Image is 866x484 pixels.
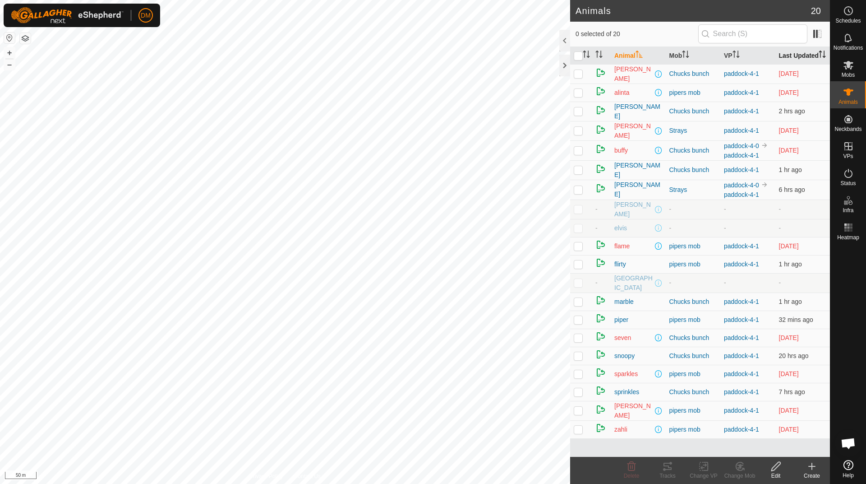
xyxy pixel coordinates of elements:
[835,430,862,457] div: Open chat
[4,47,15,58] button: +
[669,387,717,397] div: Chucks bunch
[811,4,821,18] span: 20
[614,351,635,361] span: snoopy
[669,351,717,361] div: Chucks bunch
[779,205,781,213] span: -
[595,349,606,360] img: returning on
[779,370,799,377] span: 21 Sept 2025, 3:06 pm
[669,315,717,325] div: pipers mob
[724,191,759,198] a: paddock-4-1
[837,235,859,240] span: Heatmap
[669,69,717,79] div: Chucks bunch
[614,369,638,379] span: sparkles
[732,52,740,59] p-sorticon: Activate to sort
[724,298,759,305] a: paddock-4-1
[830,456,866,482] a: Help
[614,161,662,180] span: [PERSON_NAME]
[595,257,606,268] img: returning on
[669,260,717,269] div: pipers mob
[686,472,722,480] div: Change VP
[779,316,813,323] span: 22 Sept 2025, 6:36 pm
[835,18,861,23] span: Schedules
[595,404,606,415] img: returning on
[724,89,759,96] a: paddock-4-1
[724,426,759,433] a: paddock-4-1
[649,472,686,480] div: Tracks
[819,52,826,59] p-sorticon: Activate to sort
[779,147,799,154] span: 20 Sept 2025, 9:06 am
[249,472,283,480] a: Privacy Policy
[779,224,781,232] span: -
[779,426,799,433] span: 20 Sept 2025, 11:36 pm
[595,423,606,433] img: returning on
[669,278,717,288] div: -
[669,369,717,379] div: pipers mob
[761,142,768,149] img: to
[724,334,759,341] a: paddock-4-1
[669,205,717,214] div: -
[595,313,606,324] img: returning on
[779,107,805,115] span: 22 Sept 2025, 4:36 pm
[666,47,721,65] th: Mob
[614,146,628,155] span: buffy
[722,472,758,480] div: Change Mob
[614,425,627,434] span: zahli
[779,298,802,305] span: 22 Sept 2025, 5:36 pm
[669,223,717,233] div: -
[843,154,853,159] span: VPs
[614,180,662,199] span: [PERSON_NAME]
[595,86,606,97] img: returning on
[724,242,759,250] a: paddock-4-1
[779,352,809,359] span: 21 Sept 2025, 11:06 pm
[724,316,759,323] a: paddock-4-1
[724,407,759,414] a: paddock-4-1
[11,7,124,23] img: Gallagher Logo
[669,126,717,135] div: Strays
[779,261,802,268] span: 22 Sept 2025, 5:36 pm
[724,279,726,286] app-display-virtual-paddock-transition: -
[840,181,856,186] span: Status
[669,107,717,116] div: Chucks bunch
[724,70,759,77] a: paddock-4-1
[669,406,717,415] div: pipers mob
[761,181,768,188] img: to
[595,279,598,286] span: -
[611,47,666,65] th: Animal
[779,89,799,96] span: 21 Sept 2025, 6:06 pm
[614,297,634,307] span: marble
[669,333,717,343] div: Chucks bunch
[724,370,759,377] a: paddock-4-1
[843,473,854,478] span: Help
[595,331,606,342] img: returning on
[595,124,606,135] img: returning on
[614,274,653,293] span: [GEOGRAPHIC_DATA]
[614,401,653,420] span: [PERSON_NAME]
[614,88,629,98] span: alinta
[669,297,717,307] div: Chucks bunch
[834,45,863,51] span: Notifications
[779,166,802,173] span: 22 Sept 2025, 6:06 pm
[614,387,639,397] span: sprinkles
[720,47,775,65] th: VP
[614,333,631,343] span: seven
[141,11,151,20] span: DM
[779,242,799,250] span: 21 Sept 2025, 3:06 pm
[843,208,853,213] span: Infra
[724,261,759,268] a: paddock-4-1
[595,295,606,306] img: returning on
[724,388,759,396] a: paddock-4-1
[614,315,628,325] span: piper
[724,352,759,359] a: paddock-4-1
[583,52,590,59] p-sorticon: Activate to sort
[624,473,640,479] span: Delete
[614,223,627,233] span: elvis
[724,224,726,232] app-display-virtual-paddock-transition: -
[595,144,606,154] img: returning on
[775,47,830,65] th: Last Updated
[595,367,606,378] img: returning on
[724,181,759,189] a: paddock-4-0
[4,33,15,43] button: Reset Map
[669,165,717,175] div: Chucks bunch
[614,260,626,269] span: flirty
[595,52,603,59] p-sorticon: Activate to sort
